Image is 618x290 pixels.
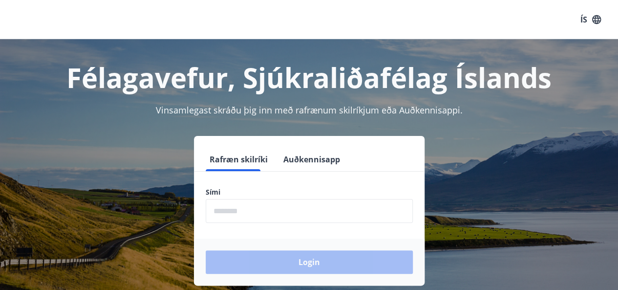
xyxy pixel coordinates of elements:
[206,148,272,171] button: Rafræn skilríki
[279,148,344,171] button: Auðkennisapp
[206,187,413,197] label: Sími
[575,11,606,28] button: ÍS
[156,104,463,116] span: Vinsamlegast skráðu þig inn með rafrænum skilríkjum eða Auðkennisappi.
[12,59,606,96] h1: Félagavefur, Sjúkraliðafélag Íslands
